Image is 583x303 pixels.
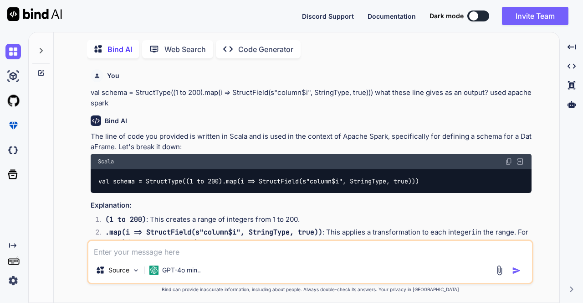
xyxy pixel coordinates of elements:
[5,93,21,109] img: githubLight
[368,12,416,20] span: Documentation
[105,214,532,225] p: : This creates a range of integers from 1 to 200.
[430,11,464,21] span: Dark mode
[165,238,210,247] code: StructField
[302,11,354,21] button: Discord Support
[5,68,21,84] img: ai-studio
[5,118,21,133] img: premium
[149,266,159,275] img: GPT-4o mini
[238,44,293,55] p: Code Generator
[87,286,533,293] p: Bind can provide inaccurate information, including about people. Always double-check its answers....
[105,215,146,224] code: (1 to 200)
[164,44,206,55] p: Web Search
[98,177,420,186] code: val schema = StructType((1 to 200).map(i => StructField(s"column$i", StringType, true)))
[107,44,132,55] p: Bind AI
[505,158,512,165] img: copy
[502,7,568,25] button: Invite Team
[105,227,532,248] p: : This applies a transformation to each integer in the range. For each , it creates a :
[91,88,532,108] p: val schema = StructType((1 to 200).map(i => StructField(s"column$i", StringType, true))) what the...
[368,11,416,21] button: Documentation
[5,273,21,288] img: settings
[516,157,524,166] img: Open in Browser
[512,266,521,275] img: icon
[7,7,62,21] img: Bind AI
[471,228,476,237] code: i
[121,238,125,247] code: i
[162,266,201,275] p: GPT-4o min..
[108,266,129,275] p: Source
[105,228,322,237] code: .map(i => StructField(s"column$i", StringType, true))
[98,158,114,165] span: Scala
[91,200,532,211] h3: Explanation:
[91,131,532,152] p: The line of code you provided is written in Scala and is used in the context of Apache Spark, spe...
[105,116,127,125] h6: Bind AI
[494,265,505,276] img: attachment
[5,44,21,59] img: chat
[132,266,140,274] img: Pick Models
[5,142,21,158] img: darkCloudIdeIcon
[302,12,354,20] span: Discord Support
[107,71,119,80] h6: You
